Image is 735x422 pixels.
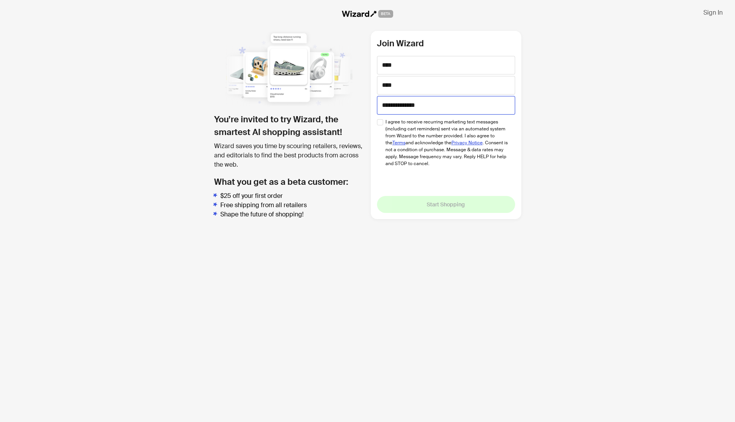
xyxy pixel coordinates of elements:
[377,37,515,50] h2: Join Wizard
[220,210,365,219] li: Shape the future of shopping!
[214,176,365,188] h2: What you get as a beta customer:
[703,8,723,17] span: Sign In
[377,196,515,213] button: Start Shopping
[214,142,365,169] div: Wizard saves you time by scouring retailers, reviews, and editorials to find the best products fr...
[697,6,729,19] button: Sign In
[385,118,509,167] span: I agree to receive recurring marketing text messages (including cart reminders) sent via an autom...
[220,191,365,201] li: $25 off your first order
[220,201,365,210] li: Free shipping from all retailers
[451,140,483,146] a: Privacy Notice
[392,140,406,146] a: Terms
[214,113,365,138] h1: You’re invited to try Wizard, the smartest AI shopping assistant!
[378,10,393,18] span: BETA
